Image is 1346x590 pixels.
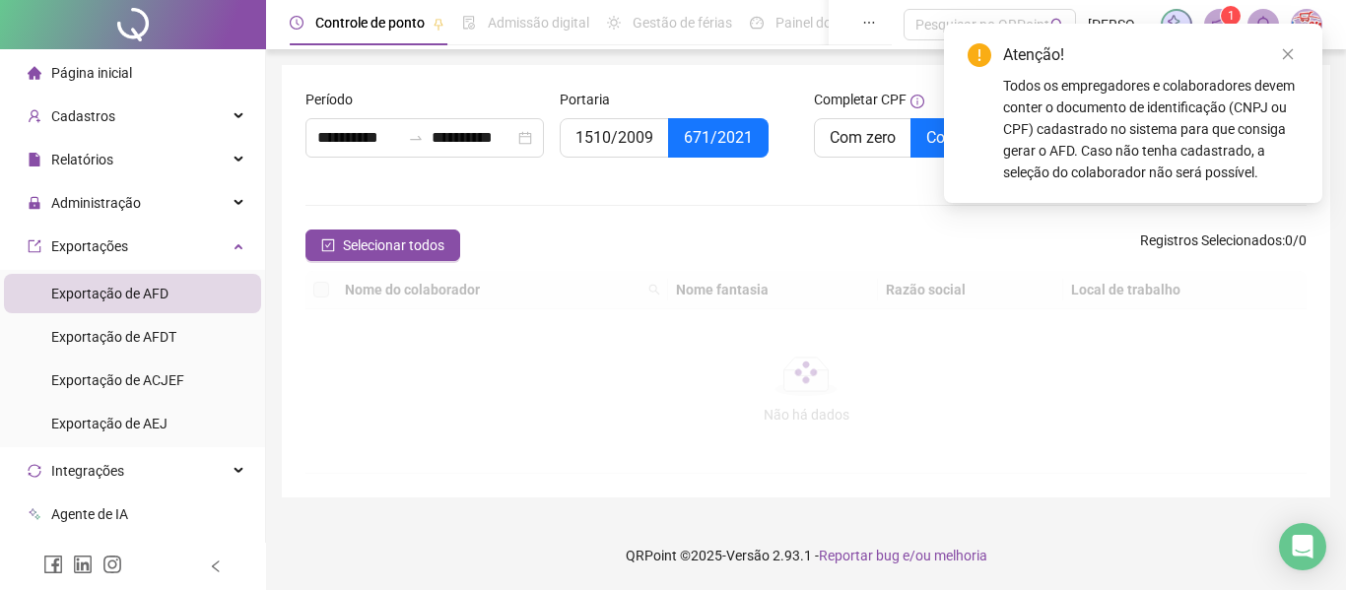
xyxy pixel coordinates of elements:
[1292,10,1321,39] img: 30682
[321,238,335,252] span: check-square
[926,128,1013,147] span: Com espaço
[51,329,176,345] span: Exportação de AFDT
[343,234,444,256] span: Selecionar todos
[1166,14,1187,35] img: sparkle-icon.fc2bf0ac1784a2077858766a79e2daf3.svg
[633,15,732,31] span: Gestão de férias
[1003,43,1299,67] div: Atenção!
[315,15,425,31] span: Controle de ponto
[1221,6,1241,26] sup: 1
[968,43,991,67] span: exclamation-circle
[462,16,476,30] span: file-done
[43,555,63,574] span: facebook
[1050,18,1065,33] span: search
[775,15,852,31] span: Painel do DP
[1277,43,1299,65] a: Close
[726,548,770,563] span: Versão
[51,195,141,211] span: Administração
[1228,9,1235,23] span: 1
[51,463,124,479] span: Integrações
[1254,16,1272,33] span: bell
[819,548,987,563] span: Reportar bug e/ou melhoria
[1003,75,1299,183] div: Todos os empregadores e colaboradores devem conter o documento de identificação (CNPJ ou CPF) cad...
[51,506,128,522] span: Agente de IA
[51,286,168,301] span: Exportação de AFD
[51,108,115,124] span: Cadastros
[1088,14,1149,35] span: [PERSON_NAME]
[28,66,41,80] span: home
[51,152,113,167] span: Relatórios
[102,555,122,574] span: instagram
[1211,16,1229,33] span: notification
[684,128,753,147] span: 671/2021
[1281,47,1295,61] span: close
[408,130,424,146] span: swap-right
[28,109,41,123] span: user-add
[305,89,353,110] span: Período
[560,89,610,110] span: Portaria
[607,16,621,30] span: sun
[51,372,184,388] span: Exportação de ACJEF
[290,16,303,30] span: clock-circle
[814,89,907,110] span: Completar CPF
[862,16,876,30] span: ellipsis
[51,416,168,431] span: Exportação de AEJ
[1140,229,1307,261] span: : 0 / 0
[830,128,896,147] span: Com zero
[408,130,424,146] span: to
[1140,232,1282,248] span: Registros Selecionados
[433,18,444,30] span: pushpin
[266,521,1346,590] footer: QRPoint © 2025 - 2.93.1 -
[51,238,128,254] span: Exportações
[28,464,41,478] span: sync
[1279,523,1326,570] div: Open Intercom Messenger
[910,95,924,108] span: info-circle
[28,153,41,166] span: file
[575,128,653,147] span: 1510/2009
[28,239,41,253] span: export
[305,229,460,261] button: Selecionar todos
[28,196,41,210] span: lock
[51,65,132,81] span: Página inicial
[73,555,93,574] span: linkedin
[209,559,223,573] span: left
[750,16,764,30] span: dashboard
[488,15,589,31] span: Admissão digital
